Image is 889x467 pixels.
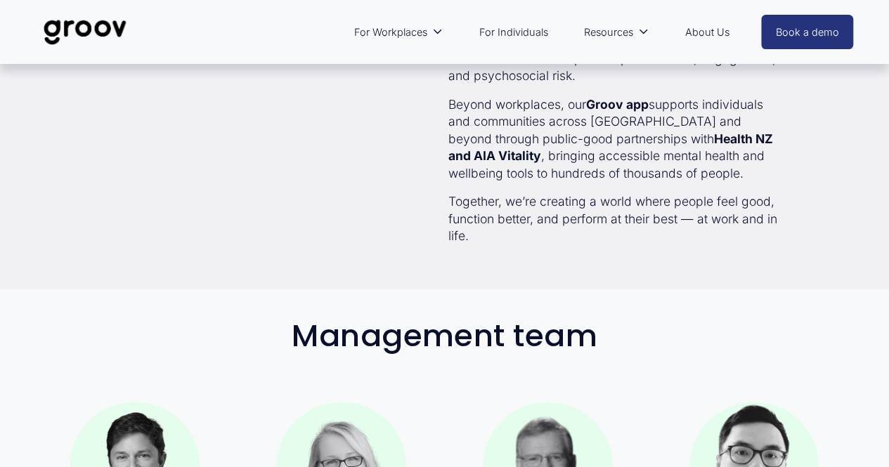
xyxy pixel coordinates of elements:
p: Beyond workplaces, our supports individuals and communities across [GEOGRAPHIC_DATA] and beyond t... [448,96,785,183]
a: About Us [677,16,736,48]
a: For Individuals [472,16,554,48]
a: folder dropdown [347,16,450,48]
a: folder dropdown [577,16,656,48]
a: Book a demo [761,15,854,49]
strong: Groov app [586,97,649,112]
span: For Workplaces [354,23,427,41]
h2: Management team [36,319,854,353]
img: Groov | Unlock Human Potential at Work and in Life [36,9,135,55]
span: Resources [584,23,633,41]
p: Together, we’re creating a world where people feel good, function better, and perform at their be... [448,193,785,245]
